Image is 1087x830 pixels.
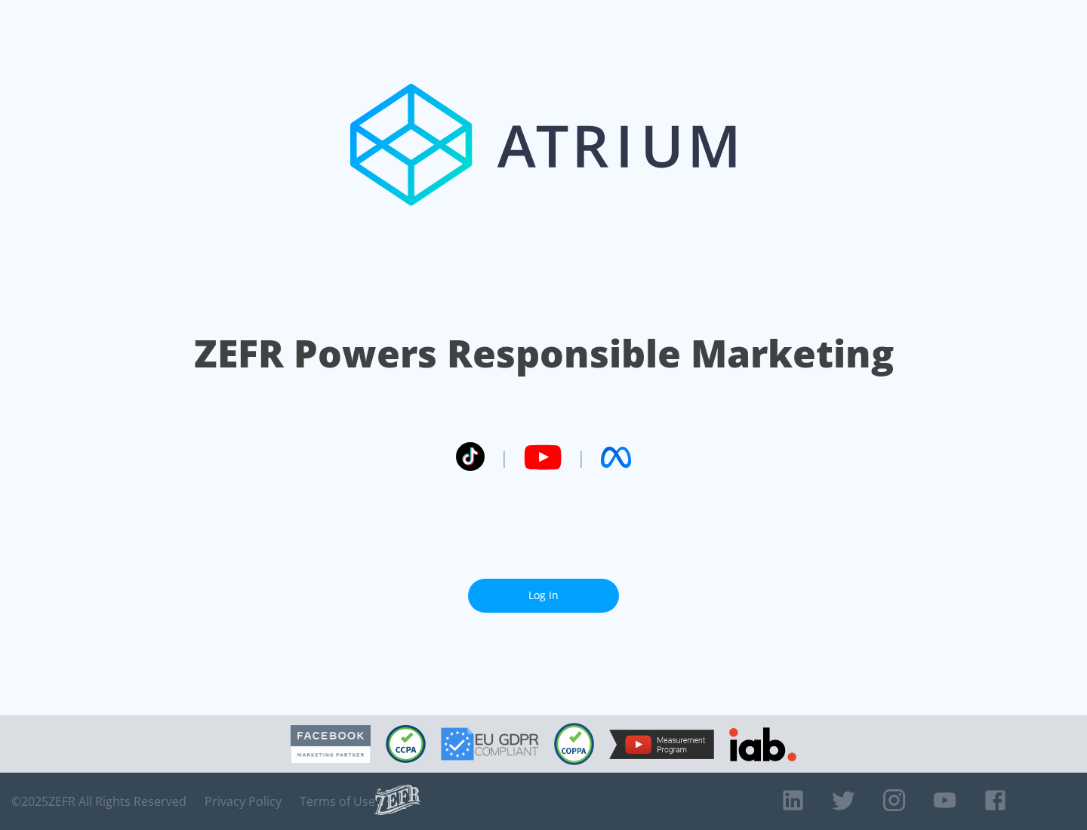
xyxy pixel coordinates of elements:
a: Terms of Use [300,794,375,809]
a: Privacy Policy [205,794,282,809]
span: | [577,446,586,469]
img: COPPA Compliant [554,723,594,765]
span: © 2025 ZEFR All Rights Reserved [11,794,186,809]
img: YouTube Measurement Program [609,730,714,759]
h1: ZEFR Powers Responsible Marketing [194,327,894,380]
span: | [500,446,509,469]
img: GDPR Compliant [441,727,539,761]
img: Facebook Marketing Partner [291,725,371,764]
a: Log In [468,579,619,613]
img: CCPA Compliant [386,725,426,763]
img: IAB [729,727,796,761]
